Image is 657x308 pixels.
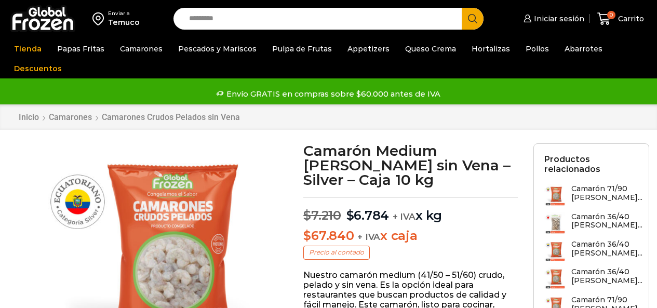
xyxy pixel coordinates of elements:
a: Inicio [18,112,39,122]
p: x caja [303,229,518,244]
a: Camarones Crudos Pelados sin Vena [101,112,240,122]
p: x kg [303,197,518,223]
bdi: 67.840 [303,228,354,243]
a: 0 Carrito [595,7,647,31]
h3: Camarón 36/40 [PERSON_NAME]... [571,267,642,285]
a: Camarón 36/40 [PERSON_NAME]... [544,212,642,235]
img: address-field-icon.svg [92,10,108,28]
h3: Camarón 36/40 [PERSON_NAME]... [571,212,642,230]
span: $ [303,228,311,243]
a: Camarones [48,112,92,122]
h3: Camarón 71/90 [PERSON_NAME]... [571,184,642,202]
span: $ [346,208,354,223]
a: Camarón 36/40 [PERSON_NAME]... [544,267,642,290]
a: Pulpa de Frutas [267,39,337,59]
a: Abarrotes [559,39,608,59]
bdi: 6.784 [346,208,390,223]
bdi: 7.210 [303,208,341,223]
nav: Breadcrumb [18,112,240,122]
a: Iniciar sesión [521,8,584,29]
a: Camarones [115,39,168,59]
span: Iniciar sesión [531,14,584,24]
a: Pollos [520,39,554,59]
a: Queso Crema [400,39,461,59]
a: Camarón 71/90 [PERSON_NAME]... [544,184,642,207]
a: Descuentos [9,59,67,78]
button: Search button [462,8,484,30]
a: Camarón 36/40 [PERSON_NAME]... [544,240,642,262]
h3: Camarón 36/40 [PERSON_NAME]... [571,240,642,258]
span: $ [303,208,311,223]
div: Enviar a [108,10,140,17]
a: Appetizers [342,39,395,59]
p: Precio al contado [303,246,370,259]
div: Temuco [108,17,140,28]
h2: Productos relacionados [544,154,638,174]
a: Pescados y Mariscos [173,39,262,59]
a: Papas Fritas [52,39,110,59]
span: + IVA [357,232,380,242]
a: Tienda [9,39,47,59]
span: 0 [607,11,615,19]
h1: Camarón Medium [PERSON_NAME] sin Vena – Silver – Caja 10 kg [303,143,518,187]
span: + IVA [393,211,415,222]
span: Carrito [615,14,644,24]
a: Hortalizas [466,39,515,59]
